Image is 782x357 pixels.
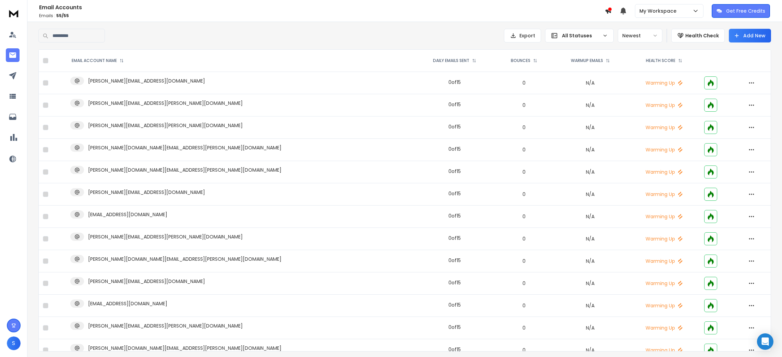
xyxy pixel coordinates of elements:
[500,324,548,331] p: 0
[632,258,696,264] p: Warming Up
[448,190,461,197] div: 0 of 15
[685,32,719,39] p: Health Check
[88,322,243,329] p: [PERSON_NAME][EMAIL_ADDRESS][PERSON_NAME][DOMAIN_NAME]
[552,183,628,206] td: N/A
[757,333,773,350] div: Open Intercom Messenger
[88,345,281,352] p: [PERSON_NAME][DOMAIN_NAME][EMAIL_ADDRESS][PERSON_NAME][DOMAIN_NAME]
[88,144,281,151] p: [PERSON_NAME][DOMAIN_NAME][EMAIL_ADDRESS][PERSON_NAME][DOMAIN_NAME]
[39,13,605,19] p: Emails :
[500,235,548,242] p: 0
[88,189,205,196] p: [PERSON_NAME][EMAIL_ADDRESS][DOMAIN_NAME]
[632,235,696,242] p: Warming Up
[552,295,628,317] td: N/A
[729,29,771,42] button: Add New
[552,139,628,161] td: N/A
[7,7,21,20] img: logo
[448,324,461,331] div: 0 of 15
[726,8,765,14] p: Get Free Credits
[500,191,548,198] p: 0
[88,77,205,84] p: [PERSON_NAME][EMAIL_ADDRESS][DOMAIN_NAME]
[448,79,461,86] div: 0 of 15
[500,146,548,153] p: 0
[500,169,548,175] p: 0
[712,4,770,18] button: Get Free Credits
[56,13,69,19] span: 55 / 55
[448,301,461,308] div: 0 of 15
[88,300,167,307] p: [EMAIL_ADDRESS][DOMAIN_NAME]
[552,317,628,339] td: N/A
[618,29,662,42] button: Newest
[552,272,628,295] td: N/A
[88,167,281,173] p: [PERSON_NAME][DOMAIN_NAME][EMAIL_ADDRESS][PERSON_NAME][DOMAIN_NAME]
[562,32,600,39] p: All Statuses
[448,279,461,286] div: 0 of 15
[88,278,205,285] p: [PERSON_NAME][EMAIL_ADDRESS][DOMAIN_NAME]
[632,347,696,354] p: Warming Up
[511,58,530,63] p: BOUNCES
[433,58,469,63] p: DAILY EMAILS SENT
[646,58,675,63] p: HEALTH SCORE
[88,233,243,240] p: [PERSON_NAME][EMAIL_ADDRESS][PERSON_NAME][DOMAIN_NAME]
[504,29,541,42] button: Export
[552,206,628,228] td: N/A
[88,256,281,262] p: [PERSON_NAME][DOMAIN_NAME][EMAIL_ADDRESS][PERSON_NAME][DOMAIN_NAME]
[632,324,696,331] p: Warming Up
[448,257,461,264] div: 0 of 15
[448,101,461,108] div: 0 of 15
[571,58,603,63] p: WARMUP EMAILS
[500,79,548,86] p: 0
[632,124,696,131] p: Warming Up
[500,102,548,109] p: 0
[632,169,696,175] p: Warming Up
[500,302,548,309] p: 0
[632,146,696,153] p: Warming Up
[632,213,696,220] p: Warming Up
[448,123,461,130] div: 0 of 15
[500,280,548,287] p: 0
[552,161,628,183] td: N/A
[632,280,696,287] p: Warming Up
[552,250,628,272] td: N/A
[671,29,725,42] button: Health Check
[448,168,461,175] div: 0 of 15
[7,336,21,350] button: S
[552,116,628,139] td: N/A
[500,124,548,131] p: 0
[632,302,696,309] p: Warming Up
[632,102,696,109] p: Warming Up
[639,8,679,14] p: My Workspace
[72,58,124,63] div: EMAIL ACCOUNT NAME
[448,146,461,152] div: 0 of 15
[88,122,243,129] p: [PERSON_NAME][EMAIL_ADDRESS][PERSON_NAME][DOMAIN_NAME]
[500,347,548,354] p: 0
[88,211,167,218] p: [EMAIL_ADDRESS][DOMAIN_NAME]
[448,212,461,219] div: 0 of 15
[88,100,243,107] p: [PERSON_NAME][EMAIL_ADDRESS][PERSON_NAME][DOMAIN_NAME]
[632,191,696,198] p: Warming Up
[552,72,628,94] td: N/A
[500,258,548,264] p: 0
[39,3,605,12] h1: Email Accounts
[500,213,548,220] p: 0
[632,79,696,86] p: Warming Up
[552,228,628,250] td: N/A
[448,346,461,353] div: 0 of 15
[448,235,461,242] div: 0 of 15
[552,94,628,116] td: N/A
